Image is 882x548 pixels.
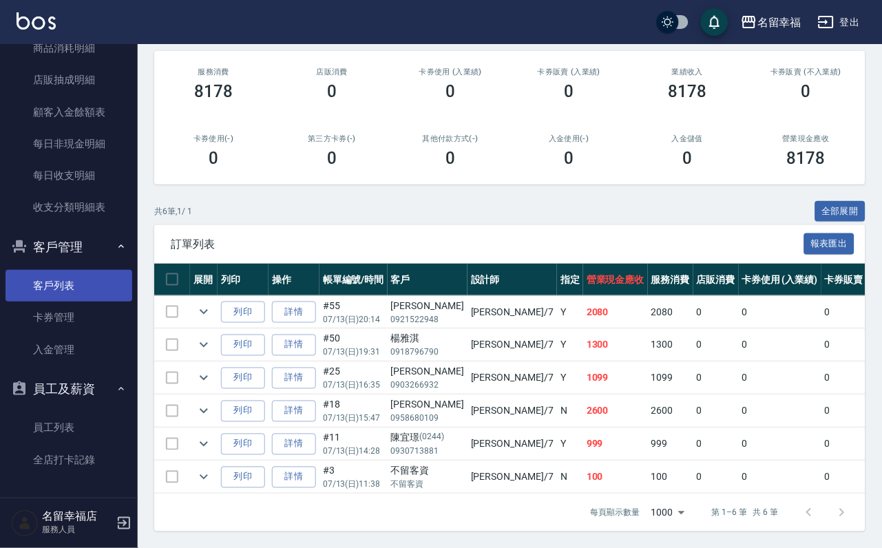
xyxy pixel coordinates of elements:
p: 第 1–6 筆 共 6 筆 [712,507,779,519]
td: 0 [739,329,822,361]
td: [PERSON_NAME] /7 [468,329,557,361]
button: 登出 [812,10,865,35]
td: 0 [693,428,739,461]
p: 07/13 (日) 19:31 [323,346,384,359]
div: [PERSON_NAME] [391,365,464,379]
th: 卡券使用 (入業績) [739,264,822,296]
button: expand row [193,467,214,487]
td: 2080 [648,296,693,328]
td: 2080 [583,296,648,328]
a: 店販抽成明細 [6,64,132,96]
a: 卡券管理 [6,302,132,333]
h2: 其他付款方式(-) [408,134,493,143]
td: 0 [739,362,822,394]
div: 不留客資 [391,464,464,478]
td: 999 [583,428,648,461]
h2: 業績收入 [645,67,731,76]
h3: 0 [683,149,693,168]
td: [PERSON_NAME] /7 [468,395,557,428]
h5: 名留幸福店 [42,510,112,524]
h2: 卡券使用(-) [171,134,256,143]
h2: 卡券販賣 (入業績) [526,67,611,76]
p: 每頁顯示數量 [591,507,640,519]
p: 不留客資 [391,478,464,491]
td: 0 [739,461,822,494]
td: [PERSON_NAME] /7 [468,428,557,461]
td: 0 [739,296,822,328]
td: Y [557,296,583,328]
td: 0 [693,329,739,361]
button: 列印 [221,302,265,323]
button: expand row [193,401,214,421]
td: #3 [319,461,388,494]
button: 列印 [221,434,265,455]
img: Logo [17,12,56,30]
a: 每日收支明細 [6,160,132,191]
h3: 0 [445,82,455,101]
h2: 卡券販賣 (不入業績) [764,67,849,76]
a: 收支分類明細表 [6,191,132,223]
button: expand row [193,368,214,388]
th: 指定 [557,264,583,296]
p: 07/13 (日) 15:47 [323,412,384,425]
div: 1000 [646,494,690,531]
a: 詳情 [272,401,316,422]
td: 1099 [583,362,648,394]
p: 07/13 (日) 14:28 [323,445,384,458]
td: #18 [319,395,388,428]
button: expand row [193,302,214,322]
td: 2600 [583,395,648,428]
p: 07/13 (日) 16:35 [323,379,384,392]
a: 詳情 [272,368,316,389]
td: 0 [739,428,822,461]
h3: 0 [327,149,337,168]
td: #11 [319,428,388,461]
td: #55 [319,296,388,328]
td: 2600 [648,395,693,428]
button: save [701,8,728,36]
td: N [557,461,583,494]
a: 每日非現金明細 [6,128,132,160]
div: [PERSON_NAME] [391,299,464,313]
td: 0 [693,362,739,394]
td: 0 [693,461,739,494]
td: [PERSON_NAME] /7 [468,296,557,328]
a: 詳情 [272,335,316,356]
td: [PERSON_NAME] /7 [468,362,557,394]
button: 列印 [221,335,265,356]
h2: 入金使用(-) [526,134,611,143]
h3: 0 [801,82,811,101]
h2: 營業現金應收 [764,134,849,143]
h2: 入金儲值 [645,134,731,143]
p: 0918796790 [391,346,464,359]
button: 列印 [221,401,265,422]
p: 07/13 (日) 20:14 [323,313,384,326]
td: Y [557,329,583,361]
a: 報表匯出 [804,237,855,250]
img: Person [11,509,39,537]
button: 名留幸福 [735,8,807,36]
button: 列印 [221,368,265,389]
td: 0 [693,395,739,428]
th: 帳單編號/時間 [319,264,388,296]
th: 店販消費 [693,264,739,296]
td: 1300 [583,329,648,361]
a: 詳情 [272,467,316,488]
td: 100 [648,461,693,494]
a: 入金管理 [6,334,132,366]
p: (0244) [420,431,445,445]
td: [PERSON_NAME] /7 [468,461,557,494]
h3: 0 [565,149,574,168]
div: 名留幸福 [757,14,801,31]
td: 1300 [648,329,693,361]
th: 客戶 [388,264,468,296]
h3: 服務消費 [171,67,256,76]
h3: 0 [209,149,218,168]
a: 客戶列表 [6,270,132,302]
td: 999 [648,428,693,461]
h3: 8178 [669,82,707,101]
th: 操作 [269,264,319,296]
a: 商品消耗明細 [6,32,132,64]
h3: 0 [565,82,574,101]
td: #50 [319,329,388,361]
